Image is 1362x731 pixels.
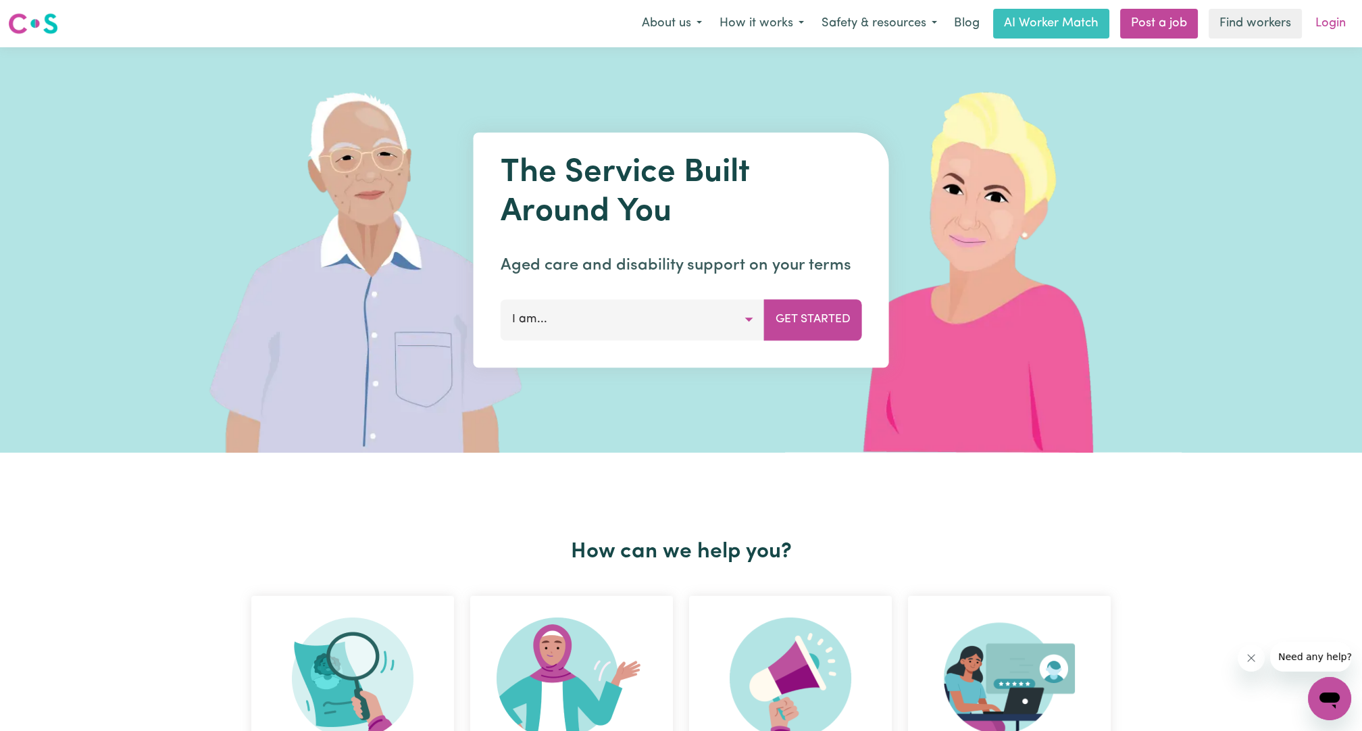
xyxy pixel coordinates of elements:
[243,539,1119,565] h2: How can we help you?
[1238,645,1265,672] iframe: Close message
[501,154,862,232] h1: The Service Built Around You
[633,9,711,38] button: About us
[1308,677,1351,720] iframe: Button to launch messaging window
[501,299,765,340] button: I am...
[711,9,813,38] button: How it works
[1270,642,1351,672] iframe: Message from company
[764,299,862,340] button: Get Started
[8,11,58,36] img: Careseekers logo
[813,9,946,38] button: Safety & resources
[946,9,988,39] a: Blog
[8,8,58,39] a: Careseekers logo
[1209,9,1302,39] a: Find workers
[501,253,862,278] p: Aged care and disability support on your terms
[8,9,82,20] span: Need any help?
[1120,9,1198,39] a: Post a job
[1307,9,1354,39] a: Login
[993,9,1109,39] a: AI Worker Match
